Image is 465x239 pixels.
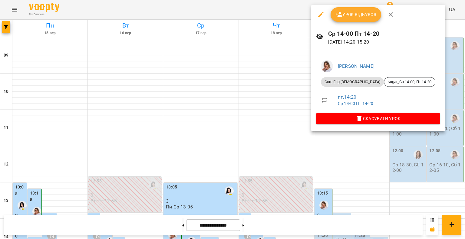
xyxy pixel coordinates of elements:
img: d332a1c3318355be326c790ed3ba89f4.jpg [321,60,333,72]
span: Core Eng [DEMOGRAPHIC_DATA] [321,79,384,85]
div: sugar_Ср 14-00; Пт 14-20 [384,77,435,87]
a: Ср 14-00 Пт 14-20 [338,101,374,106]
p: [DATE] 14:20 - 15:20 [328,38,440,46]
span: Урок відбувся [335,11,377,18]
a: пт , 14:20 [338,94,356,100]
button: Скасувати Урок [316,113,440,124]
span: Скасувати Урок [321,115,435,122]
a: [PERSON_NAME] [338,63,374,69]
button: Урок відбувся [331,7,381,22]
h6: Ср 14-00 Пт 14-20 [328,29,440,38]
span: sugar_Ср 14-00; Пт 14-20 [384,79,435,85]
